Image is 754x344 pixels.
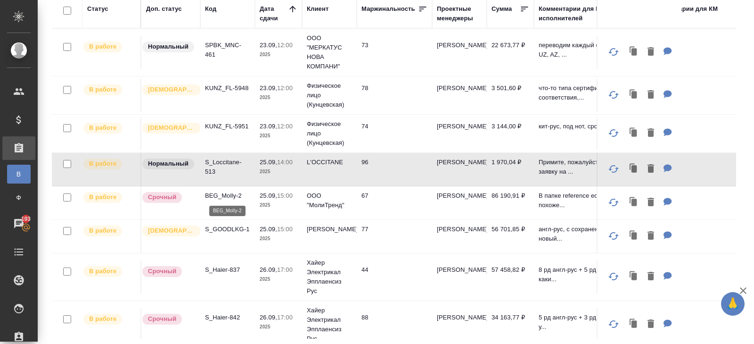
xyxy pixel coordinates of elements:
[487,79,534,112] td: 3 501,60 ₽
[205,84,250,93] p: KUNZ_FL-5948
[7,188,31,207] a: Ф
[89,226,116,235] p: В работе
[141,84,196,96] div: Выставляется автоматически для первых 3 заказов нового контактного лица. Особое внимание
[721,292,745,316] button: 🙏
[87,4,108,14] div: Статус
[357,308,432,341] td: 88
[602,84,625,106] button: Обновить
[205,41,250,59] p: SPBK_MNC-461
[643,42,659,62] button: Удалить
[141,191,196,204] div: Выставляется автоматически, если на указанный объем услуг необходимо больше времени в стандартном...
[487,260,534,294] td: 57 458,82 ₽
[307,4,328,14] div: Клиент
[205,313,250,322] p: S_Haier-842
[89,314,116,324] p: В работе
[277,192,293,199] p: 15:00
[602,225,625,247] button: Обновить
[260,226,277,233] p: 25.09,
[432,220,487,253] td: [PERSON_NAME]
[148,267,176,276] p: Срочный
[141,265,196,278] div: Выставляется автоматически, если на указанный объем услуг необходимо больше времени в стандартном...
[277,266,293,273] p: 17:00
[652,4,718,14] div: Комментарии для КМ
[277,159,293,166] p: 14:00
[602,158,625,180] button: Обновить
[148,193,176,202] p: Срочный
[277,42,293,49] p: 12:00
[643,159,659,179] button: Удалить
[260,234,297,243] p: 2025
[82,41,136,53] div: Выставляет ПМ после принятия заказа от КМа
[539,41,642,59] p: переводим каждый файл на KZ, UZ, AZ, ...
[437,4,482,23] div: Проектные менеджеры
[148,314,176,324] p: Срочный
[141,313,196,326] div: Выставляется автоматически, если на указанный объем услуг необходимо больше времени в стандартном...
[659,227,677,246] button: Для ПМ: англ-рус, с сохранением верстки новый клиент, внимание к кач-ву
[357,79,432,112] td: 78
[260,93,297,102] p: 2025
[260,192,277,199] p: 25.09,
[643,315,659,334] button: Удалить
[260,167,297,176] p: 2025
[659,267,677,286] button: Для ПМ: 8 рд англ-рус + 5 рд рус-каз 1. какие условия перевода и верстки на русский и казахский р...
[643,267,659,286] button: Удалить
[539,225,642,243] p: англ-рус, с сохранением верстки новый...
[307,191,352,210] p: ООО "МолиТренд"
[659,124,677,143] button: Для ПМ: кит-рус, под нот, срочно
[659,85,677,105] button: Для ПМ: что-то типа сертификата соответствия, кит-рус, под нот, срочно
[89,267,116,276] p: В работе
[602,41,625,63] button: Обновить
[625,267,643,286] button: Клонировать
[432,260,487,294] td: [PERSON_NAME]
[625,124,643,143] button: Клонировать
[260,266,277,273] p: 26.09,
[539,4,642,23] div: Комментарии для ПМ/исполнителей
[725,294,741,314] span: 🙏
[260,4,288,23] div: Дата сдачи
[357,186,432,219] td: 67
[307,258,352,296] p: Хайер Электрикал Эпплаенсиз Рус
[89,193,116,202] p: В работе
[148,226,195,235] p: [DEMOGRAPHIC_DATA]
[82,158,136,170] div: Выставляет ПМ после принятия заказа от КМа
[539,313,642,332] p: 5 рд англ-рус + 3 рд рус-каз Какие у...
[432,308,487,341] td: [PERSON_NAME]
[277,226,293,233] p: 15:00
[539,265,642,284] p: 8 рд англ-рус + 5 рд рус-каз 1. каки...
[16,214,37,224] span: 193
[492,4,512,14] div: Сумма
[539,122,642,131] p: кит-рус, под нот, срочно
[260,42,277,49] p: 23.09,
[539,84,642,102] p: что-то типа сертификата соответствия,...
[82,84,136,96] div: Выставляет ПМ после принятия заказа от КМа
[539,158,642,176] p: Примите, пожалуйста, новую заявку на ...
[487,117,534,150] td: 3 144,00 ₽
[602,191,625,214] button: Обновить
[260,50,297,59] p: 2025
[643,124,659,143] button: Удалить
[7,165,31,184] a: В
[625,159,643,179] button: Клонировать
[307,225,352,234] p: [PERSON_NAME]
[487,186,534,219] td: 86 190,91 ₽
[643,227,659,246] button: Удалить
[148,85,195,94] p: [DEMOGRAPHIC_DATA]
[260,84,277,92] p: 23.09,
[260,131,297,141] p: 2025
[141,41,196,53] div: Статус по умолчанию для стандартных заказов
[260,314,277,321] p: 26.09,
[625,85,643,105] button: Клонировать
[625,42,643,62] button: Клонировать
[432,186,487,219] td: [PERSON_NAME]
[205,225,250,234] p: S_GOODLKG-1
[307,158,352,167] p: L'OCCITANE
[146,4,182,14] div: Доп. статус
[148,123,195,133] p: [DEMOGRAPHIC_DATA]
[277,123,293,130] p: 12:00
[260,159,277,166] p: 25.09,
[643,193,659,212] button: Удалить
[357,220,432,253] td: 77
[89,123,116,133] p: В работе
[643,85,659,105] button: Удалить
[357,117,432,150] td: 74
